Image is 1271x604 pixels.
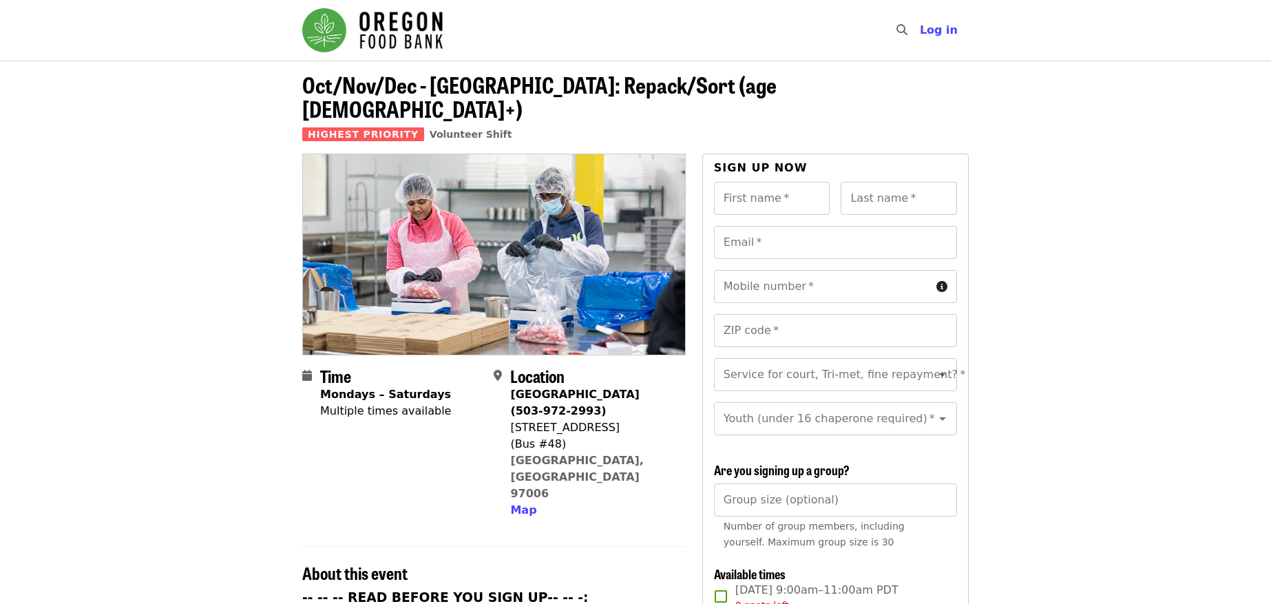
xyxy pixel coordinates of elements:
[302,127,424,141] span: Highest Priority
[320,403,451,419] div: Multiple times available
[916,14,927,47] input: Search
[302,369,312,382] i: calendar icon
[714,161,808,174] span: Sign up now
[920,23,958,37] span: Log in
[303,154,685,354] img: Oct/Nov/Dec - Beaverton: Repack/Sort (age 10+) organized by Oregon Food Bank
[510,503,536,517] span: Map
[714,483,957,517] input: [object Object]
[510,502,536,519] button: Map
[430,129,512,140] a: Volunteer Shift
[320,364,351,388] span: Time
[494,369,502,382] i: map-marker-alt icon
[302,8,443,52] img: Oregon Food Bank - Home
[714,565,786,583] span: Available times
[302,561,408,585] span: About this event
[896,23,907,37] i: search icon
[714,461,850,479] span: Are you signing up a group?
[714,270,931,303] input: Mobile number
[510,436,674,452] div: (Bus #48)
[320,388,451,401] strong: Mondays – Saturdays
[909,17,969,44] button: Log in
[841,182,957,215] input: Last name
[724,521,905,548] span: Number of group members, including yourself. Maximum group size is 30
[510,364,565,388] span: Location
[510,454,644,500] a: [GEOGRAPHIC_DATA], [GEOGRAPHIC_DATA] 97006
[302,68,777,125] span: Oct/Nov/Dec - [GEOGRAPHIC_DATA]: Repack/Sort (age [DEMOGRAPHIC_DATA]+)
[936,280,947,293] i: circle-info icon
[714,314,957,347] input: ZIP code
[933,409,952,428] button: Open
[510,388,639,417] strong: [GEOGRAPHIC_DATA] (503-972-2993)
[510,419,674,436] div: [STREET_ADDRESS]
[714,182,830,215] input: First name
[933,365,952,384] button: Open
[714,226,957,259] input: Email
